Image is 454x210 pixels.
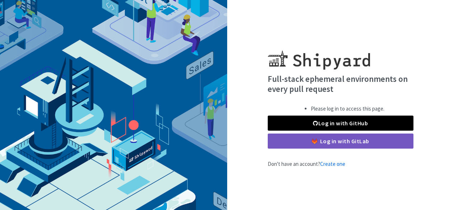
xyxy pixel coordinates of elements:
[268,42,370,70] img: Shipyard logo
[268,160,345,167] span: Don't have an account?
[268,134,413,149] a: Log in with GitLab
[311,105,384,113] li: Please log in to access this page.
[320,160,345,167] a: Create one
[312,139,317,144] img: gitlab-color.svg
[268,116,413,131] a: Log in with GitHub
[268,74,413,94] h4: Full-stack ephemeral environments on every pull request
